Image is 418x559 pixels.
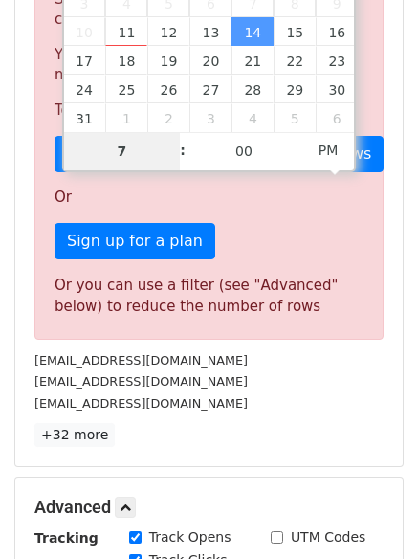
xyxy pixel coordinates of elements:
span: August 12, 2025 [147,17,189,46]
div: Or you can use a filter (see "Advanced" below) to reduce the number of rows [55,275,363,318]
span: August 29, 2025 [274,75,316,103]
small: [EMAIL_ADDRESS][DOMAIN_NAME] [34,374,248,389]
strong: Tracking [34,530,99,546]
a: +32 more [34,423,115,447]
span: : [180,131,186,169]
span: Click to toggle [302,131,355,169]
span: August 11, 2025 [105,17,147,46]
span: September 2, 2025 [147,103,189,132]
span: September 5, 2025 [274,103,316,132]
span: August 21, 2025 [231,46,274,75]
label: UTM Codes [291,527,365,548]
span: August 18, 2025 [105,46,147,75]
span: August 19, 2025 [147,46,189,75]
span: August 25, 2025 [105,75,147,103]
p: Your current plan supports a daily maximum of . [55,45,363,85]
span: September 3, 2025 [189,103,231,132]
span: August 17, 2025 [64,46,106,75]
span: August 24, 2025 [64,75,106,103]
span: September 6, 2025 [316,103,358,132]
span: August 14, 2025 [231,17,274,46]
span: September 4, 2025 [231,103,274,132]
small: [EMAIL_ADDRESS][DOMAIN_NAME] [34,353,248,368]
iframe: Chat Widget [322,467,418,559]
span: August 22, 2025 [274,46,316,75]
span: August 10, 2025 [64,17,106,46]
a: Sign up for a plan [55,223,215,259]
span: August 23, 2025 [316,46,358,75]
input: Hour [64,132,181,170]
span: August 15, 2025 [274,17,316,46]
p: Or [55,188,363,208]
a: Choose a Google Sheet with fewer rows [55,136,384,172]
input: Minute [186,132,302,170]
span: August 31, 2025 [64,103,106,132]
span: August 20, 2025 [189,46,231,75]
small: [EMAIL_ADDRESS][DOMAIN_NAME] [34,396,248,411]
span: August 27, 2025 [189,75,231,103]
h5: Advanced [34,497,384,518]
label: Track Opens [149,527,231,548]
span: August 30, 2025 [316,75,358,103]
span: August 16, 2025 [316,17,358,46]
span: September 1, 2025 [105,103,147,132]
span: August 13, 2025 [189,17,231,46]
span: August 28, 2025 [231,75,274,103]
span: August 26, 2025 [147,75,189,103]
p: To send these emails, you can either: [55,101,363,121]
